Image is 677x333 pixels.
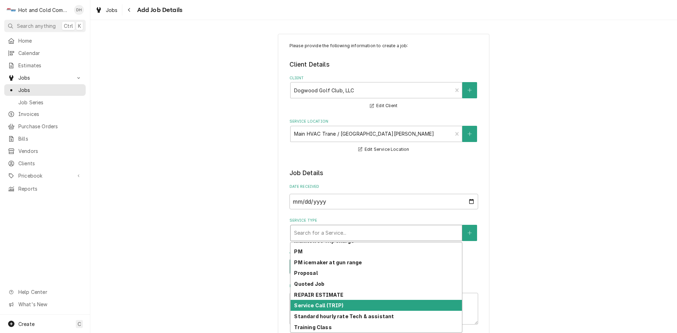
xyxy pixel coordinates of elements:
[64,22,73,30] span: Ctrl
[18,123,82,130] span: Purchase Orders
[6,5,16,15] div: H
[4,121,86,132] a: Purchase Orders
[4,60,86,71] a: Estimates
[4,20,86,32] button: Search anythingCtrlK
[294,281,324,287] strong: Quoted Job
[18,37,82,44] span: Home
[92,4,121,16] a: Jobs
[17,22,56,30] span: Search anything
[18,86,82,94] span: Jobs
[289,283,478,325] div: Reason For Call
[289,119,478,124] label: Service Location
[462,225,477,241] button: Create New Service
[4,158,86,169] a: Clients
[106,6,118,14] span: Jobs
[135,5,182,15] span: Add Job Details
[4,170,86,181] a: Go to Pricebook
[4,97,86,108] a: Job Series
[289,60,478,69] legend: Client Details
[289,75,478,81] label: Client
[18,160,82,167] span: Clients
[289,184,478,209] div: Date Received
[289,283,478,289] label: Reason For Call
[294,238,354,244] strong: Manitowoc Trip charge
[6,5,16,15] div: Hot and Cold Commercial Kitchens, Inc.'s Avatar
[369,101,398,110] button: Edit Client
[289,249,478,255] label: Job Type
[18,135,82,142] span: Bills
[18,62,82,69] span: Estimates
[74,5,84,15] div: Daryl Harris's Avatar
[4,72,86,84] a: Go to Jobs
[18,288,81,296] span: Help Center
[289,249,478,275] div: Job Type
[289,75,478,110] div: Client
[4,84,86,96] a: Jobs
[462,82,477,98] button: Create New Client
[4,286,86,298] a: Go to Help Center
[4,108,86,120] a: Invoices
[18,110,82,118] span: Invoices
[294,324,331,330] strong: Training Class
[18,6,70,14] div: Hot and Cold Commercial Kitchens, Inc.
[18,321,35,327] span: Create
[357,145,410,154] button: Edit Service Location
[4,35,86,47] a: Home
[468,131,472,136] svg: Create New Location
[18,49,82,57] span: Calendar
[18,185,82,192] span: Reports
[289,168,478,178] legend: Job Details
[294,259,362,265] strong: PM icemaker at gun range
[294,313,394,319] strong: Standard hourly rate Tech & assistant
[289,194,478,209] input: yyyy-mm-dd
[468,88,472,93] svg: Create New Client
[289,218,478,223] label: Service Type
[4,145,86,157] a: Vendors
[18,301,81,308] span: What's New
[124,4,135,16] button: Navigate back
[462,126,477,142] button: Create New Location
[294,270,317,276] strong: Proposal
[74,5,84,15] div: DH
[18,147,82,155] span: Vendors
[4,298,86,310] a: Go to What's New
[294,292,343,298] strong: REPAIR ESTIMATE
[289,218,478,241] div: Service Type
[18,172,72,179] span: Pricebook
[4,47,86,59] a: Calendar
[289,119,478,154] div: Service Location
[4,133,86,144] a: Bills
[18,99,82,106] span: Job Series
[78,22,81,30] span: K
[294,302,343,308] strong: Service Call (TRIP)
[4,183,86,195] a: Reports
[289,43,478,49] p: Please provide the following information to create a job:
[18,74,72,81] span: Jobs
[289,184,478,190] label: Date Received
[78,320,81,328] span: C
[468,230,472,235] svg: Create New Service
[294,248,302,254] strong: PM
